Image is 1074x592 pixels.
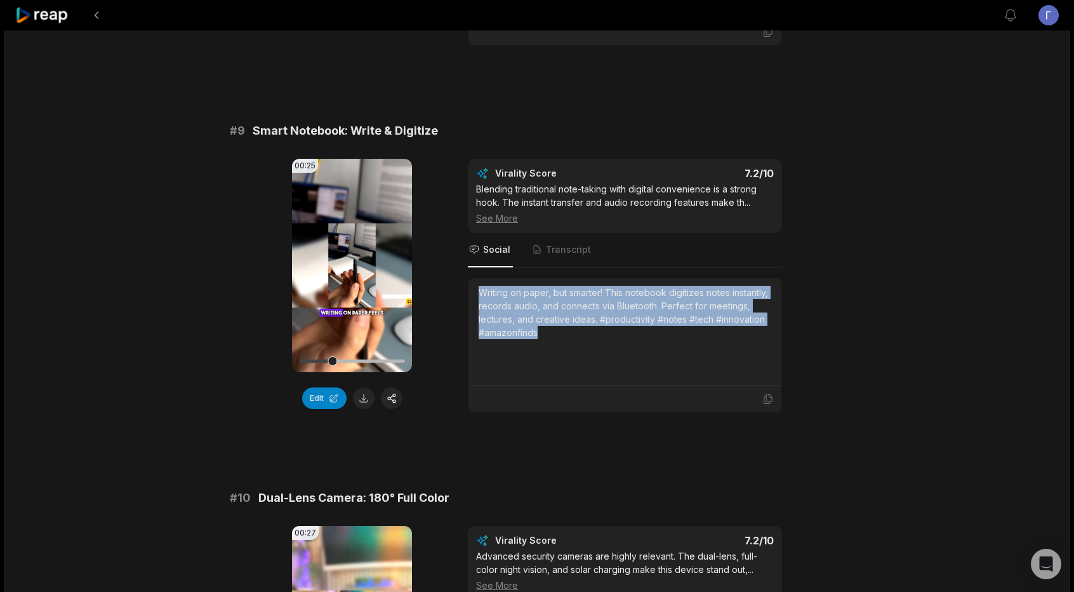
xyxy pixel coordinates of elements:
span: Social [483,243,510,256]
div: Virality Score [495,534,632,547]
div: Writing on paper, but smarter! This notebook digitizes notes instantly, records audio, and connec... [479,286,771,339]
div: 7.2 /10 [638,534,774,547]
div: See More [476,579,774,592]
span: Dual-Lens Camera: 180° Full Color [258,489,449,507]
span: Smart Notebook: Write & Digitize [253,122,438,140]
div: Advanced security cameras are highly relevant. The dual-lens, full-color night vision, and solar ... [476,549,774,592]
button: Edit [302,387,347,409]
nav: Tabs [468,233,782,267]
video: Your browser does not support mp4 format. [292,159,412,372]
span: # 9 [230,122,245,140]
div: See More [476,212,774,225]
span: Transcript [546,243,591,256]
div: Open Intercom Messenger [1031,549,1061,579]
div: 7.2 /10 [638,167,774,180]
div: Virality Score [495,167,632,180]
div: Blending traditional note-taking with digital convenience is a strong hook. The instant transfer ... [476,182,774,225]
span: # 10 [230,489,251,507]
